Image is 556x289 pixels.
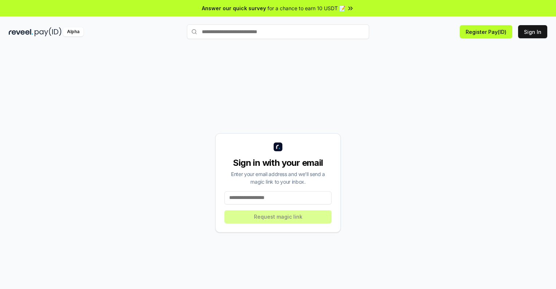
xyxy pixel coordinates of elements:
img: reveel_dark [9,27,33,36]
button: Register Pay(ID) [460,25,512,38]
img: pay_id [35,27,62,36]
span: Answer our quick survey [202,4,266,12]
img: logo_small [274,142,282,151]
div: Alpha [63,27,83,36]
div: Enter your email address and we’ll send a magic link to your inbox. [224,170,332,185]
div: Sign in with your email [224,157,332,169]
span: for a chance to earn 10 USDT 📝 [267,4,345,12]
button: Sign In [518,25,547,38]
